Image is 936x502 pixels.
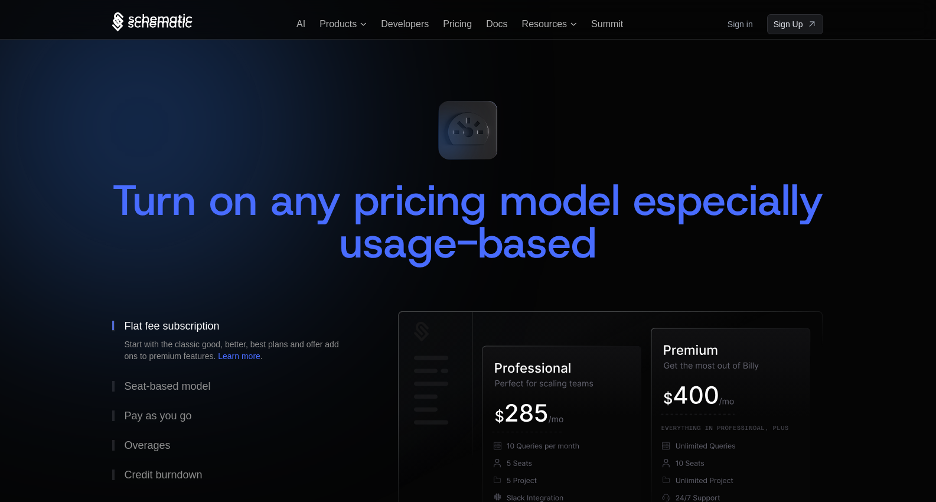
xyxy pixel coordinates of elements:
[112,371,360,401] button: Seat-based model
[112,460,360,490] button: Credit burndown
[767,14,824,34] a: [object Object]
[591,19,623,29] a: Summit
[112,311,360,371] button: Flat fee subscriptionStart with the classic good, better, best plans and offer add ons to premium...
[112,401,360,431] button: Pay as you go
[112,431,360,460] button: Overages
[218,351,260,361] a: Learn more
[124,338,348,362] div: Start with the classic good, better, best plans and offer add ons to premium features. .
[319,19,357,30] span: Products
[486,19,507,29] a: Docs
[728,15,753,34] a: Sign in
[522,19,567,30] span: Resources
[124,440,170,451] div: Overages
[443,19,472,29] a: Pricing
[112,172,836,271] span: Turn on any pricing model especially usage-based
[381,19,429,29] a: Developers
[124,381,210,392] div: Seat-based model
[506,404,547,422] g: 285
[124,410,191,421] div: Pay as you go
[674,386,718,404] g: 400
[774,18,803,30] span: Sign Up
[124,321,219,331] div: Flat fee subscription
[296,19,305,29] a: AI
[124,470,202,480] div: Credit burndown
